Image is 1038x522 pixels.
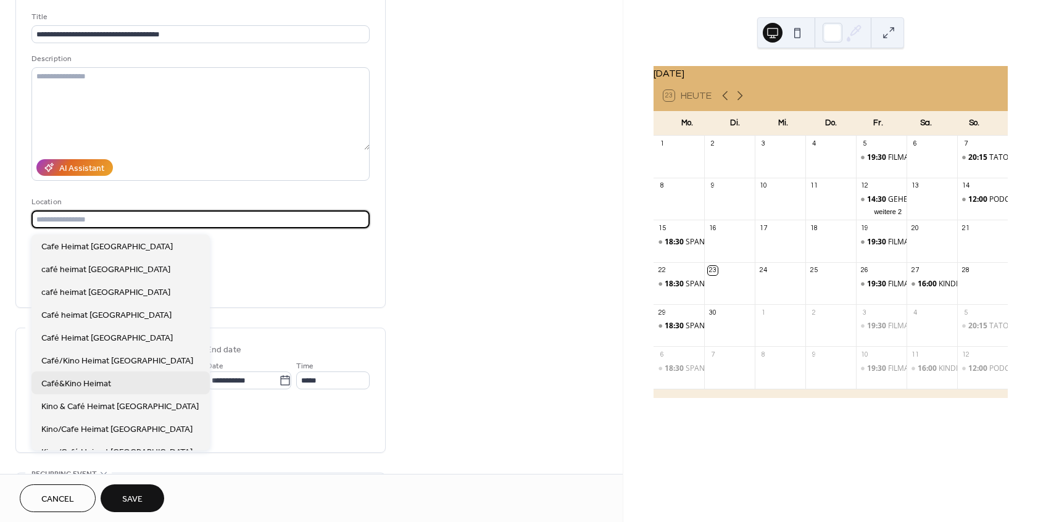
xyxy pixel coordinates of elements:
span: 19:30 [867,363,888,374]
div: Location [31,196,367,209]
div: PODCAST LIVE [957,363,1008,374]
div: 6 [657,350,666,359]
div: KINDERKINO [939,363,982,374]
span: Date [207,360,223,373]
div: Description [31,52,367,65]
span: 19:30 [867,321,888,331]
span: 20:15 [968,152,989,163]
div: 14 [961,181,970,191]
div: 20 [910,223,920,233]
span: 18:30 [665,321,686,331]
div: 21 [961,223,970,233]
div: 11 [910,350,920,359]
div: 23 [708,266,717,275]
span: Kino/Cafe Heimat [GEOGRAPHIC_DATA] [41,423,193,436]
div: 19 [860,223,869,233]
div: 22 [657,266,666,275]
div: FILMABEND: DIE SCHÖNSTE ZEIT UNSERES LEBENS [856,152,907,163]
div: End date [207,344,241,357]
div: 24 [758,266,768,275]
div: 17 [758,223,768,233]
div: Do. [807,111,854,136]
div: KINDERKINO [907,363,957,374]
div: 4 [809,139,818,149]
div: 7 [708,350,717,359]
div: GEHEISCHNISTAG: PAULETTE- EIN NEUER DEALER IST IN DER STADT [856,194,907,205]
a: Cancel [20,484,96,512]
div: Sa. [902,111,950,136]
span: Time [296,360,313,373]
span: Cancel [41,493,74,506]
span: Café/Kino Heimat [GEOGRAPHIC_DATA] [41,355,193,368]
div: 3 [758,139,768,149]
div: 1 [657,139,666,149]
div: FILMABEND: WILDE MAUS [856,237,907,247]
span: 14:30 [867,194,888,205]
div: AI Assistant [59,162,104,175]
button: weitere 2 [869,205,907,216]
div: Di. [712,111,759,136]
div: [DATE] [654,66,1008,81]
div: 8 [657,181,666,191]
div: 25 [809,266,818,275]
div: 28 [961,266,970,275]
div: 5 [961,308,970,317]
span: 12:00 [968,194,989,205]
span: Recurring event [31,468,97,481]
span: 16:00 [918,279,939,289]
span: Café Heimat [GEOGRAPHIC_DATA] [41,332,173,345]
div: Title [31,10,367,23]
div: 18 [809,223,818,233]
div: 9 [708,181,717,191]
div: 1 [758,308,768,317]
span: Save [122,493,143,506]
span: Kino & Café Heimat [GEOGRAPHIC_DATA] [41,400,199,413]
div: SPANISCH A1 AB LEKTION 1 [686,279,782,289]
div: 30 [708,308,717,317]
div: 6 [910,139,920,149]
span: 16:00 [918,363,939,374]
div: 29 [657,308,666,317]
div: SPANISCH A1 AB LEKTION 1 [654,363,704,374]
div: 7 [961,139,970,149]
div: FILMABEND: WENN DER HERBST NAHT [856,279,907,289]
div: So. [950,111,998,136]
div: SPANISCH A1 AB LEKTION 1 [654,237,704,247]
div: 12 [860,181,869,191]
div: 27 [910,266,920,275]
button: AI Assistant [36,159,113,176]
span: 19:30 [867,237,888,247]
div: 2 [708,139,717,149]
div: Fr. [855,111,902,136]
span: café heimat [GEOGRAPHIC_DATA] [41,286,170,299]
div: FILMABEND: ES IST NUR EINE PHASE, HASE [856,321,907,331]
div: 2 [809,308,818,317]
div: SPANISCH A1 AB LEKTION 1 [654,321,704,331]
div: 10 [860,350,869,359]
div: 13 [910,181,920,191]
div: 15 [657,223,666,233]
div: 16 [708,223,717,233]
span: 12:00 [968,363,989,374]
div: 4 [910,308,920,317]
div: FILMABEND: KUNDSCHAFTER DES FRIEDENS 2 [856,363,907,374]
div: SPANISCH A1 AB LEKTION 1 [654,279,704,289]
div: Mi. [759,111,807,136]
span: 19:30 [867,152,888,163]
div: TATORT: GEMEINSAM SEHEN - GEMEINSAM ERMITTELN [957,152,1008,163]
div: 5 [860,139,869,149]
button: Save [101,484,164,512]
div: KINDERKINO [939,279,982,289]
div: 9 [809,350,818,359]
span: 19:30 [867,279,888,289]
div: Mo. [663,111,711,136]
span: Café heimat [GEOGRAPHIC_DATA] [41,309,172,322]
span: 18:30 [665,237,686,247]
div: 10 [758,181,768,191]
div: 11 [809,181,818,191]
div: TATORT: GEMEINSAM SEHEN - GEMEINSAM ERMITTELN [957,321,1008,331]
span: 20:15 [968,321,989,331]
div: SPANISCH A1 AB LEKTION 1 [686,237,782,247]
span: Kino/Café Heimat [GEOGRAPHIC_DATA] [41,446,193,459]
div: 8 [758,350,768,359]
